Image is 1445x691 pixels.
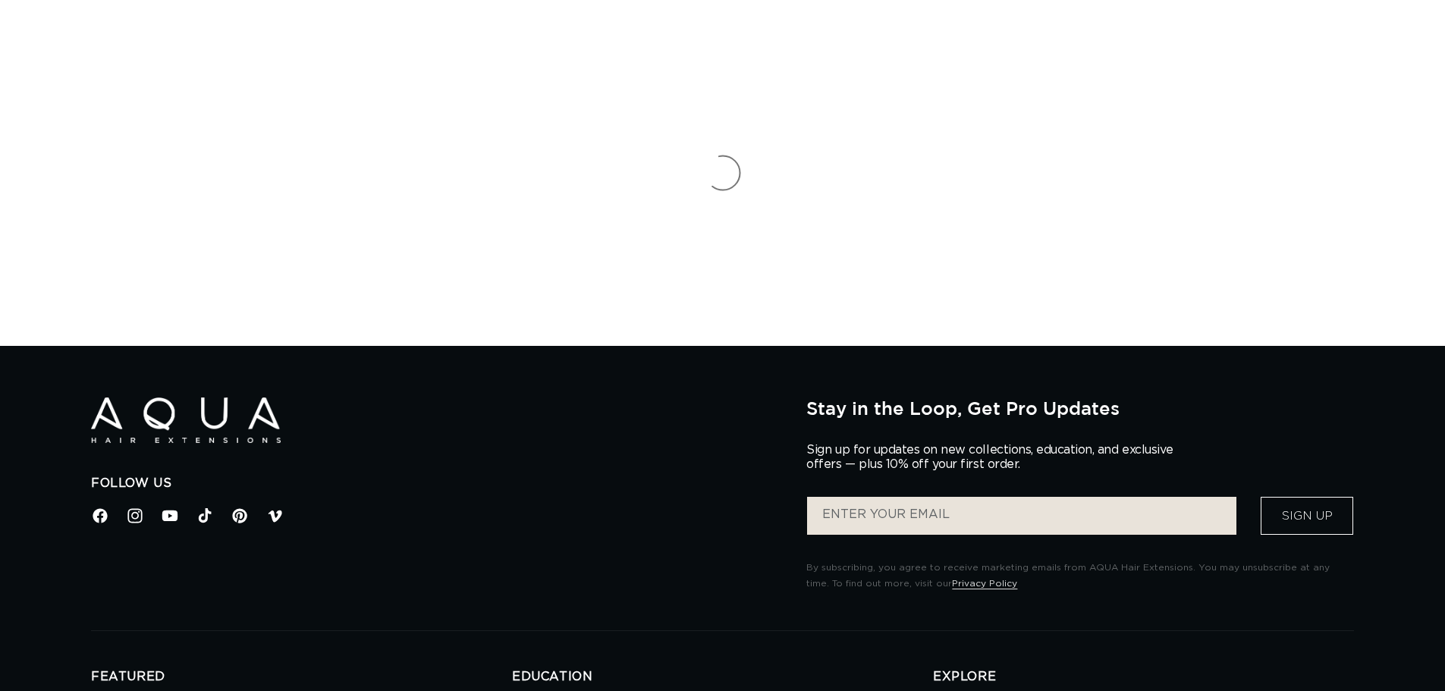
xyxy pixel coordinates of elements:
p: By subscribing, you agree to receive marketing emails from AQUA Hair Extensions. You may unsubscr... [806,560,1354,592]
h2: EDUCATION [512,669,933,685]
button: Sign Up [1261,497,1353,535]
h2: Follow Us [91,476,784,492]
h2: Stay in the Loop, Get Pro Updates [806,397,1354,419]
img: Aqua Hair Extensions [91,397,281,444]
p: Sign up for updates on new collections, education, and exclusive offers — plus 10% off your first... [806,443,1186,472]
input: ENTER YOUR EMAIL [807,497,1236,535]
h2: FEATURED [91,669,512,685]
a: Privacy Policy [952,579,1017,588]
h2: EXPLORE [933,669,1354,685]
